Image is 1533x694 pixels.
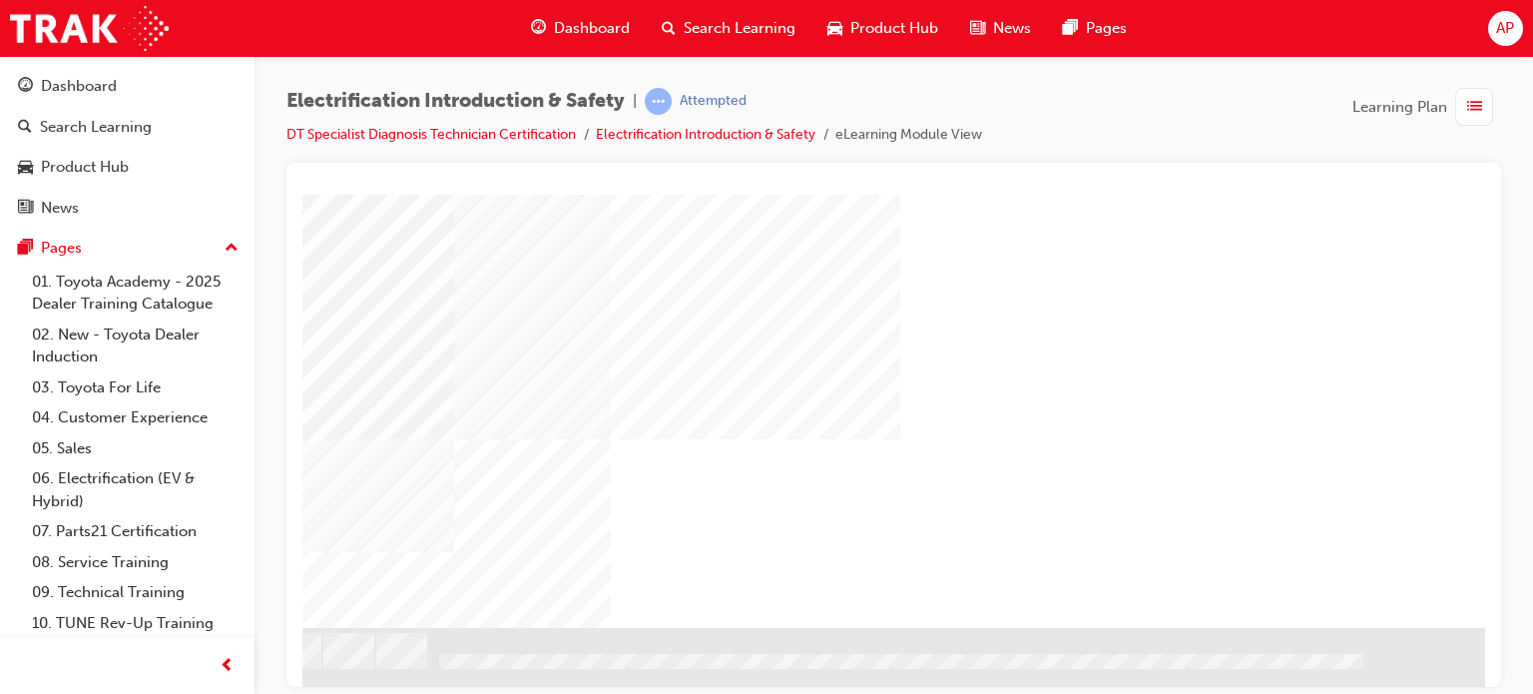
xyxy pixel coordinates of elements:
span: list-icon [1467,95,1482,120]
button: AP [1488,11,1523,46]
a: search-iconSearch Learning [646,8,811,49]
a: Search Learning [8,109,247,146]
a: News [8,190,247,227]
a: 04. Customer Experience [24,402,247,433]
a: 09. Technical Training [24,577,247,608]
a: 05. Sales [24,433,247,464]
span: News [993,17,1031,40]
span: learningRecordVerb_ATTEMPT-icon [645,88,672,115]
a: car-iconProduct Hub [811,8,954,49]
div: Search Learning [40,116,152,139]
div: Pages [41,237,82,260]
li: eLearning Module View [835,124,982,147]
a: 01. Toyota Academy - 2025 Dealer Training Catalogue [24,267,247,320]
a: 10. TUNE Rev-Up Training [24,608,247,639]
span: Learning Plan [1352,96,1447,119]
span: search-icon [18,119,32,137]
a: 03. Toyota For Life [24,372,247,403]
span: news-icon [970,16,985,41]
a: Product Hub [8,149,247,186]
button: Pages [8,230,247,267]
button: Learning Plan [1352,88,1501,126]
a: 07. Parts21 Certification [24,516,247,547]
span: car-icon [827,16,842,41]
span: Dashboard [554,17,630,40]
span: search-icon [662,16,676,41]
div: Product Hub [41,156,129,179]
span: news-icon [18,200,33,218]
span: Electrification Introduction & Safety [286,90,625,113]
a: DT Specialist Diagnosis Technician Certification [286,126,576,143]
a: 08. Service Training [24,547,247,578]
img: Trak [10,6,169,51]
a: guage-iconDashboard [515,8,646,49]
a: Electrification Introduction & Safety [596,126,815,143]
span: | [633,90,637,113]
span: guage-icon [18,78,33,96]
a: 02. New - Toyota Dealer Induction [24,320,247,372]
div: Dashboard [41,75,117,98]
span: AP [1496,17,1514,40]
span: up-icon [225,236,239,262]
a: news-iconNews [954,8,1047,49]
a: 06. Electrification (EV & Hybrid) [24,463,247,516]
span: Pages [1086,17,1127,40]
iframe: To enrich screen reader interactions, please activate Accessibility in Grammarly extension settings [302,195,1485,687]
a: pages-iconPages [1047,8,1143,49]
span: prev-icon [220,654,235,679]
span: Product Hub [850,17,938,40]
span: car-icon [18,159,33,177]
span: pages-icon [18,240,33,258]
button: DashboardSearch LearningProduct HubNews [8,64,247,230]
span: guage-icon [531,16,546,41]
a: Dashboard [8,68,247,105]
div: News [41,197,79,220]
div: Attempted [680,92,747,111]
span: pages-icon [1063,16,1078,41]
span: Search Learning [684,17,795,40]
